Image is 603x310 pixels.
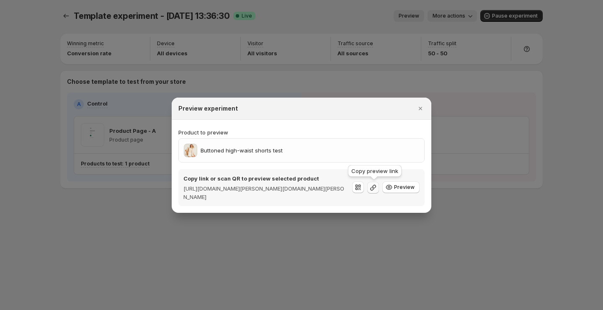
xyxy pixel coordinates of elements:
img: Buttoned high-waist shorts test [184,144,197,157]
button: Close [415,103,426,114]
p: Buttoned high-waist shorts test [201,146,283,155]
button: Preview [382,181,420,193]
p: Copy link or scan QR to preview selected product [183,174,345,183]
span: Preview [394,184,415,191]
p: Product to preview [178,128,425,137]
h2: Preview experiment [178,104,238,113]
p: [URL][DOMAIN_NAME][PERSON_NAME][DOMAIN_NAME][PERSON_NAME] [183,184,345,201]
